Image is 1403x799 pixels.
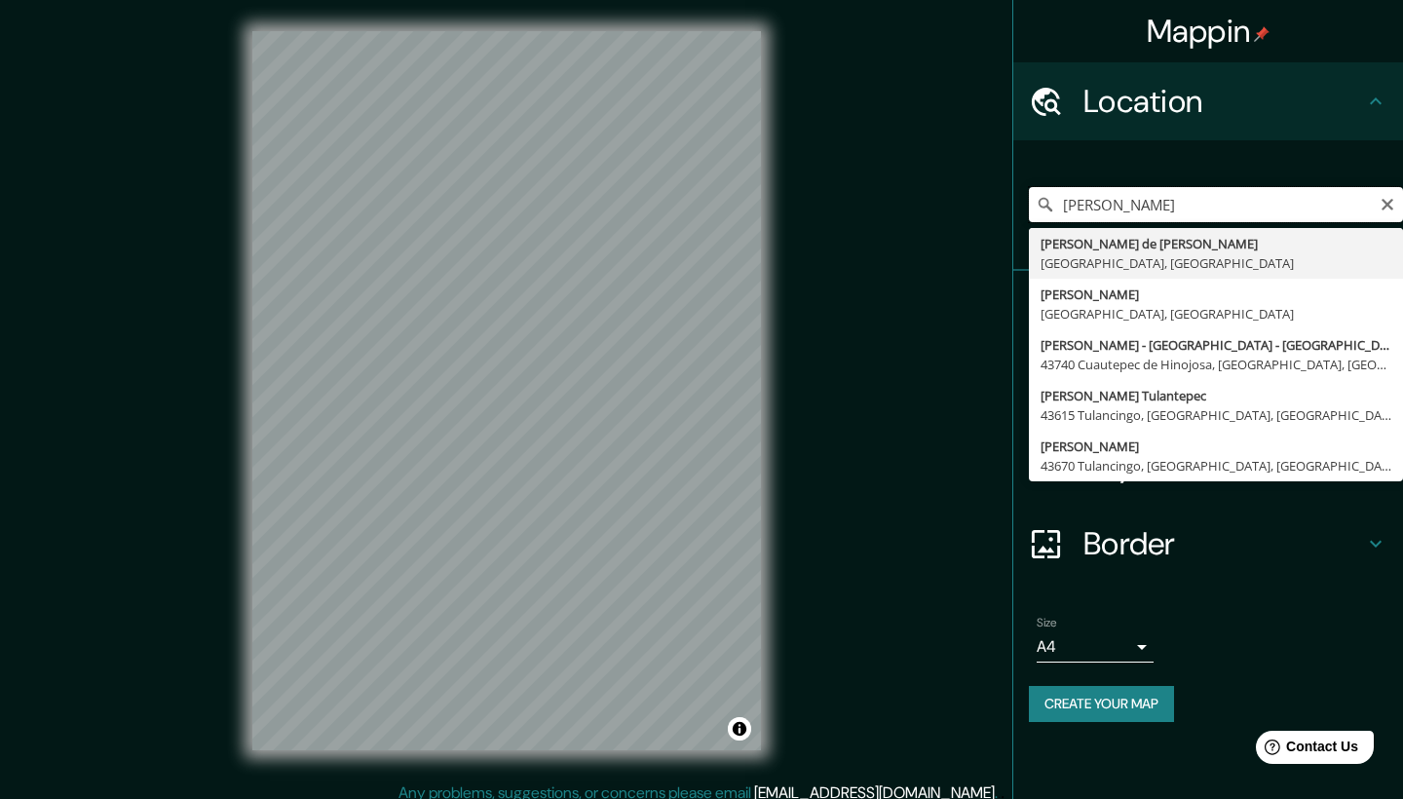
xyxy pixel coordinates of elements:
div: Style [1013,349,1403,427]
h4: Location [1083,82,1364,121]
div: Layout [1013,427,1403,505]
div: [PERSON_NAME] [1041,437,1391,456]
h4: Mappin [1147,12,1270,51]
img: pin-icon.png [1254,26,1270,42]
h4: Layout [1083,446,1364,485]
div: [GEOGRAPHIC_DATA], [GEOGRAPHIC_DATA] [1041,304,1391,323]
div: [PERSON_NAME] de [PERSON_NAME] [1041,234,1391,253]
div: 43670 Tulancingo, [GEOGRAPHIC_DATA], [GEOGRAPHIC_DATA] [1041,456,1391,476]
div: [GEOGRAPHIC_DATA], [GEOGRAPHIC_DATA] [1041,253,1391,273]
button: Toggle attribution [728,717,751,741]
label: Size [1037,615,1057,631]
div: Border [1013,505,1403,583]
button: Clear [1380,194,1395,212]
button: Create your map [1029,686,1174,722]
div: [PERSON_NAME] Tulantepec [1041,386,1391,405]
div: 43615 Tulancingo, [GEOGRAPHIC_DATA], [GEOGRAPHIC_DATA] [1041,405,1391,425]
h4: Border [1083,524,1364,563]
div: Pins [1013,271,1403,349]
input: Pick your city or area [1029,187,1403,222]
div: 43740 Cuautepec de Hinojosa, [GEOGRAPHIC_DATA], [GEOGRAPHIC_DATA] [1041,355,1391,374]
div: Location [1013,62,1403,140]
canvas: Map [252,31,761,750]
div: A4 [1037,631,1154,663]
div: [PERSON_NAME] - [GEOGRAPHIC_DATA] - [GEOGRAPHIC_DATA] [1041,335,1391,355]
div: [PERSON_NAME] [1041,285,1391,304]
iframe: Help widget launcher [1230,723,1382,778]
